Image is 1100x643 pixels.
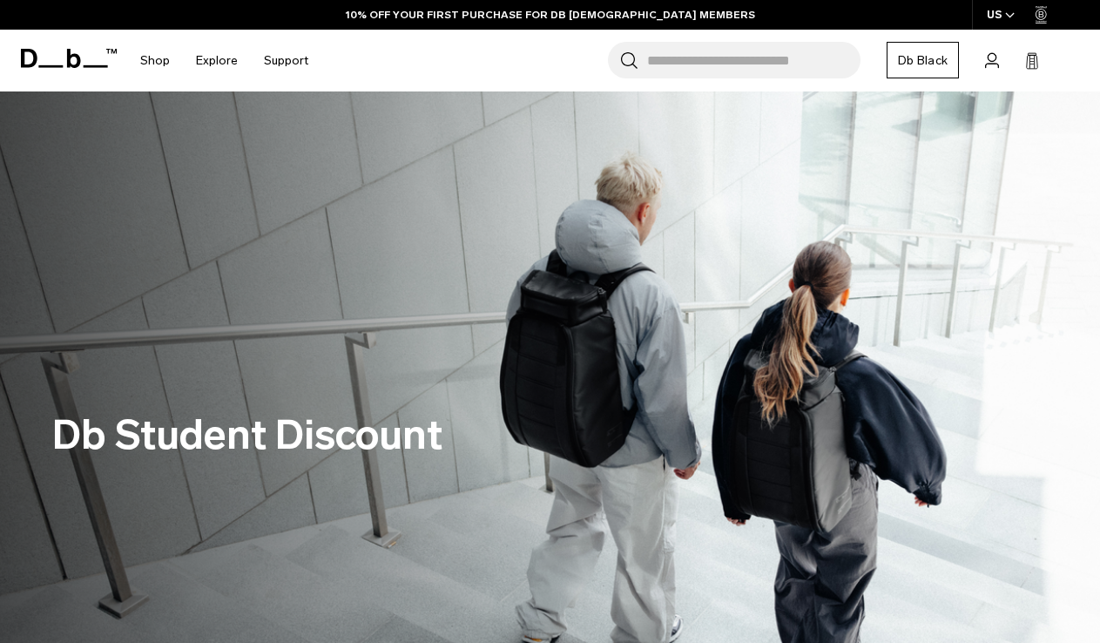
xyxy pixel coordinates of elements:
[52,404,442,466] h1: Db Student Discount
[346,7,755,23] a: 10% OFF YOUR FIRST PURCHASE FOR DB [DEMOGRAPHIC_DATA] MEMBERS
[127,30,321,91] nav: Main Navigation
[264,30,308,91] a: Support
[140,30,170,91] a: Shop
[196,30,238,91] a: Explore
[887,42,959,78] a: Db Black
